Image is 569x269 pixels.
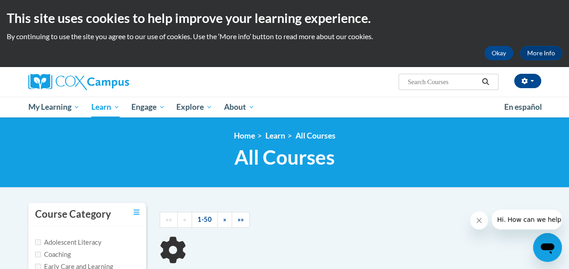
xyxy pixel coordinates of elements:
span: My Learning [28,102,80,112]
span: » [223,215,226,223]
iframe: Button to launch messaging window [533,233,562,262]
label: Coaching [35,250,71,260]
a: About [218,97,260,117]
a: Home [234,131,255,140]
span: Learn [91,102,120,112]
input: Checkbox for Options [35,251,41,257]
span: All Courses [234,145,335,169]
h2: This site uses cookies to help improve your learning experience. [7,9,562,27]
a: En español [498,98,548,117]
span: « [183,215,186,223]
span: Hi. How can we help? [5,6,73,13]
a: Toggle collapse [134,207,139,217]
a: All Courses [296,131,336,140]
p: By continuing to use the site you agree to our use of cookies. Use the ‘More info’ button to read... [7,31,562,41]
h3: Course Category [35,207,111,221]
a: Previous [177,212,192,228]
span: «« [166,215,172,223]
a: My Learning [22,97,86,117]
a: Begining [160,212,178,228]
a: More Info [520,46,562,60]
a: Next [217,212,232,228]
input: Checkbox for Options [35,239,41,245]
input: Search Courses [407,76,479,87]
button: Account Settings [514,74,541,88]
iframe: Close message [470,211,488,229]
a: End [232,212,250,228]
span: About [224,102,255,112]
img: Cox Campus [28,74,129,90]
a: 1-50 [192,212,218,228]
iframe: Message from company [492,210,562,229]
label: Adolescent Literacy [35,238,102,247]
button: Search [479,76,492,87]
a: Cox Campus [28,74,190,90]
button: Okay [484,46,513,60]
span: »» [237,215,244,223]
a: Learn [265,131,285,140]
span: En español [504,102,542,112]
a: Learn [85,97,125,117]
span: Engage [131,102,165,112]
a: Engage [125,97,171,117]
span: Explore [176,102,212,112]
a: Explore [170,97,218,117]
div: Main menu [22,97,548,117]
